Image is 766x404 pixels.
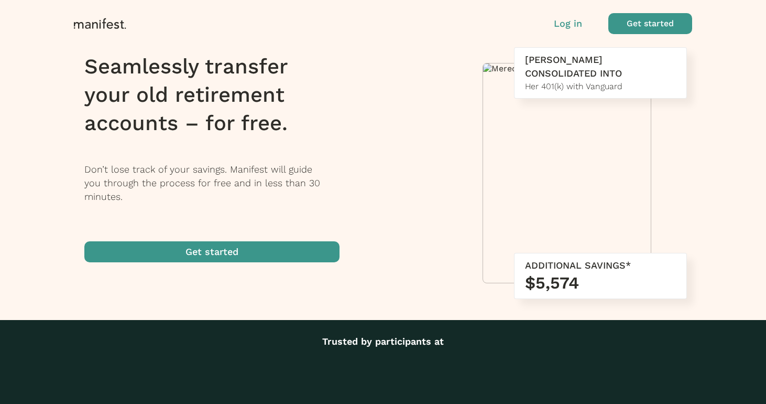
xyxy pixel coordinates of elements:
[84,163,353,204] p: Don’t lose track of your savings. Manifest will guide you through the process for free and in les...
[84,52,353,137] h1: Seamlessly transfer your old retirement accounts – for free.
[554,17,582,30] button: Log in
[525,259,676,272] div: ADDITIONAL SAVINGS*
[525,80,676,93] div: Her 401(k) with Vanguard
[608,13,692,34] button: Get started
[525,272,676,293] h3: $5,574
[525,53,676,80] div: [PERSON_NAME] CONSOLIDATED INTO
[84,241,340,262] button: Get started
[483,63,651,73] img: Meredith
